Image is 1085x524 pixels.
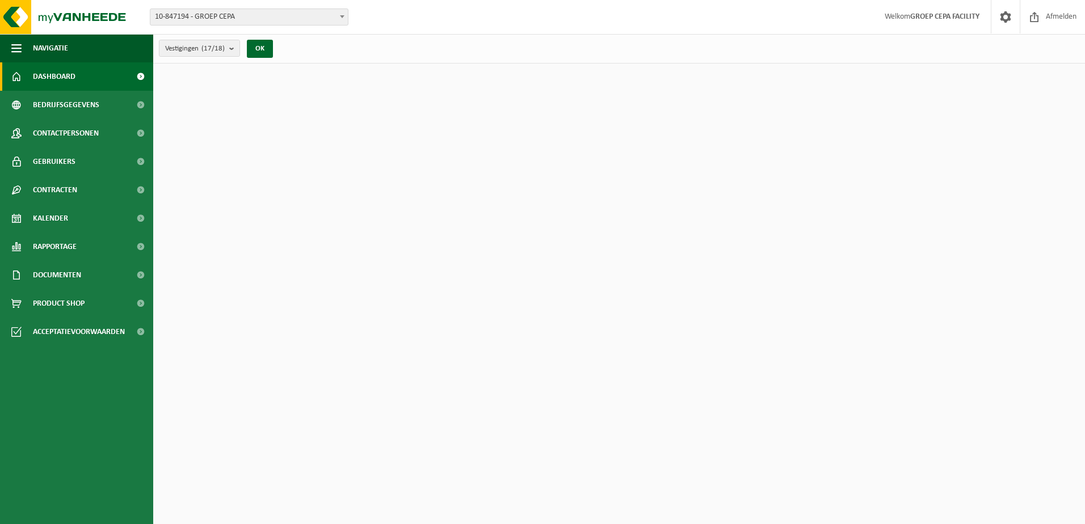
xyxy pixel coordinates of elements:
[150,9,348,26] span: 10-847194 - GROEP CEPA
[910,12,979,21] strong: GROEP CEPA FACILITY
[33,119,99,147] span: Contactpersonen
[33,289,85,318] span: Product Shop
[150,9,348,25] span: 10-847194 - GROEP CEPA
[33,147,75,176] span: Gebruikers
[33,176,77,204] span: Contracten
[33,204,68,233] span: Kalender
[165,40,225,57] span: Vestigingen
[33,91,99,119] span: Bedrijfsgegevens
[33,233,77,261] span: Rapportage
[33,34,68,62] span: Navigatie
[33,318,125,346] span: Acceptatievoorwaarden
[201,45,225,52] count: (17/18)
[159,40,240,57] button: Vestigingen(17/18)
[33,261,81,289] span: Documenten
[247,40,273,58] button: OK
[33,62,75,91] span: Dashboard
